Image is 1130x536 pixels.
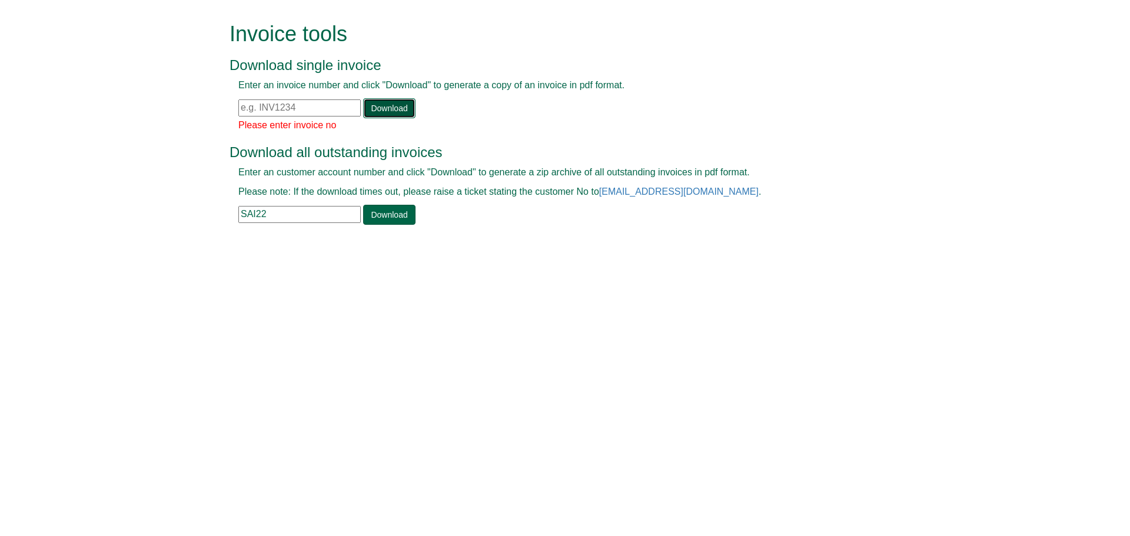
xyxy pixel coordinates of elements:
input: e.g. INV1234 [238,99,361,116]
p: Please note: If the download times out, please raise a ticket stating the customer No to . [238,185,865,199]
a: Download [363,98,415,118]
a: [EMAIL_ADDRESS][DOMAIN_NAME] [599,187,759,197]
input: e.g. BLA02 [238,206,361,223]
h3: Download single invoice [230,58,874,73]
a: Download [363,205,415,225]
h1: Invoice tools [230,22,874,46]
h3: Download all outstanding invoices [230,145,874,160]
p: Enter an invoice number and click "Download" to generate a copy of an invoice in pdf format. [238,79,865,92]
span: Please enter invoice no [238,120,336,130]
p: Enter an customer account number and click "Download" to generate a zip archive of all outstandin... [238,166,865,179]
